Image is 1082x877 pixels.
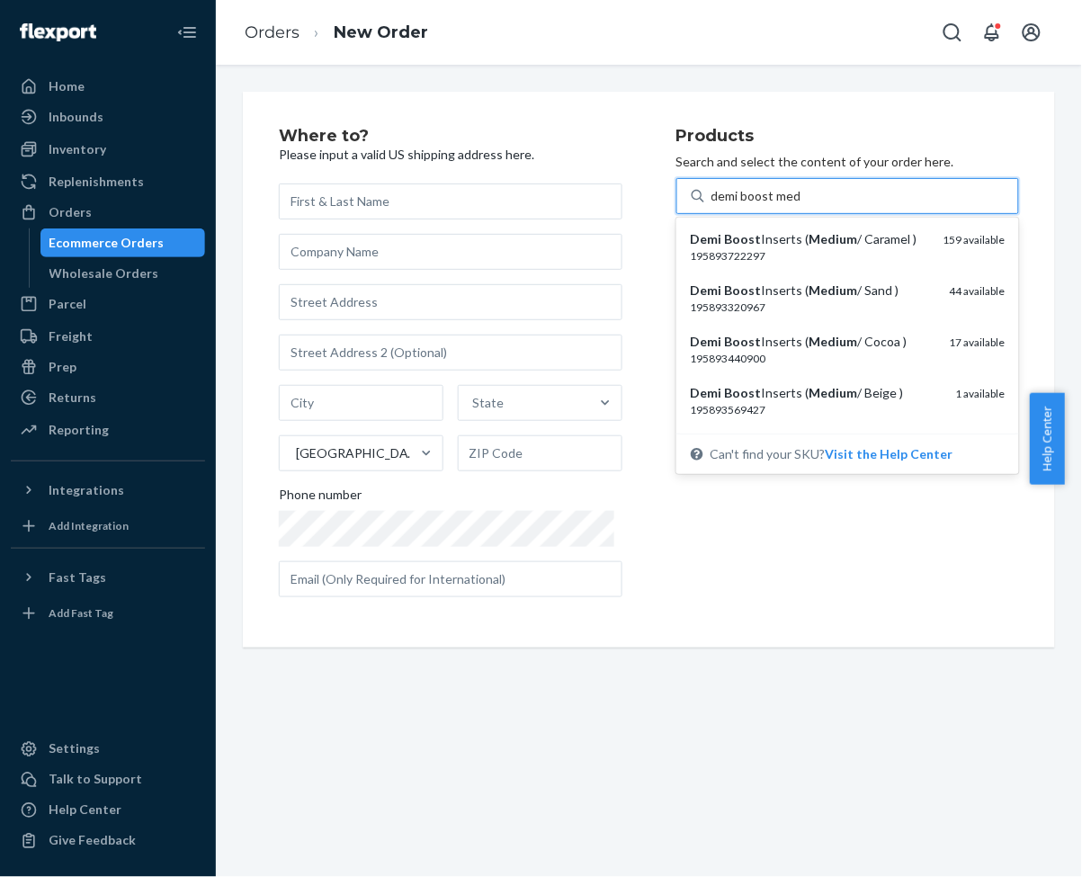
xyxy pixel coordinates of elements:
button: Give Feedback [11,827,205,855]
div: Add Integration [49,518,129,533]
input: City [279,385,443,421]
a: Settings [11,735,205,764]
span: 44 available [949,284,1005,298]
a: Reporting [11,416,205,444]
div: 195893569427 [691,402,942,417]
div: Returns [49,389,96,407]
div: Orders [49,203,92,221]
a: Add Integration [11,512,205,541]
div: Talk to Support [49,771,142,789]
em: Demi [691,231,722,246]
div: Prep [49,358,76,376]
button: Open notifications [974,14,1010,50]
a: Inventory [11,135,205,164]
p: Search and select the content of your order here. [676,153,1020,171]
div: Add Fast Tag [49,605,113,621]
div: Replenishments [49,173,144,191]
em: Medium [809,231,858,246]
div: Wholesale Orders [49,264,159,282]
p: Please input a valid US shipping address here. [279,146,622,164]
em: Demi [691,334,722,349]
div: Home [49,77,85,95]
em: Medium [809,282,858,298]
div: Reporting [49,421,109,439]
h2: Where to? [279,128,622,146]
em: Boost [725,334,762,349]
a: Talk to Support [11,765,205,794]
input: Company Name [279,234,622,270]
a: Orders [245,22,300,42]
input: First & Last Name [279,183,622,219]
h2: Products [676,128,1020,146]
a: Returns [11,383,205,412]
a: Orders [11,198,205,227]
input: Email (Only Required for International) [279,561,622,597]
span: Can't find your SKU? [711,445,953,463]
div: 195893320967 [691,300,935,315]
div: Inserts ( / Caramel ) [691,230,929,248]
a: Replenishments [11,167,205,196]
a: Ecommerce Orders [40,228,206,257]
em: Medium [809,385,858,400]
span: Phone number [279,486,362,511]
em: Demi [691,282,722,298]
button: Close Navigation [169,14,205,50]
div: 195893440900 [691,351,935,366]
input: Street Address [279,284,622,320]
div: Settings [49,740,100,758]
a: Parcel [11,290,205,318]
span: 1 available [955,387,1005,400]
div: Freight [49,327,93,345]
a: Wholesale Orders [40,259,206,288]
a: Home [11,72,205,101]
button: Fast Tags [11,563,205,592]
a: Prep [11,353,205,381]
input: Street Address 2 (Optional) [279,335,622,371]
a: Help Center [11,796,205,825]
span: 159 available [943,233,1005,246]
button: Integrations [11,476,205,505]
input: Demi BoostInserts (Medium/ Caramel )195893722297159 availableDemi BoostInserts (Medium/ Sand )195... [711,187,800,205]
div: Fast Tags [49,568,106,586]
div: Integrations [49,481,124,499]
div: Inserts ( / Beige ) [691,384,942,402]
div: 195893722297 [691,248,929,264]
div: Inbounds [49,108,103,126]
div: Give Feedback [49,832,136,850]
img: Flexport logo [20,23,96,41]
a: Freight [11,322,205,351]
span: 17 available [949,336,1005,349]
ol: breadcrumbs [230,6,443,59]
div: Parcel [49,295,86,313]
div: Ecommerce Orders [49,234,165,252]
button: Help Center [1030,393,1065,485]
button: Demi BoostInserts (Medium/ Caramel )195893722297159 availableDemi BoostInserts (Medium/ Sand )195... [826,445,953,463]
div: Help Center [49,801,121,819]
div: State [473,394,505,412]
div: Inventory [49,140,106,158]
button: Open account menu [1014,14,1050,50]
a: Inbounds [11,103,205,131]
em: Demi [691,385,722,400]
div: [GEOGRAPHIC_DATA] [296,444,419,462]
a: New Order [334,22,428,42]
em: Medium [809,334,858,349]
input: ZIP Code [458,435,622,471]
input: [GEOGRAPHIC_DATA] [294,444,296,462]
div: Inserts ( / Cocoa ) [691,333,935,351]
a: Add Fast Tag [11,599,205,628]
div: Inserts ( / Sand ) [691,282,935,300]
button: Open Search Box [934,14,970,50]
em: Boost [725,231,762,246]
em: Boost [725,385,762,400]
em: Boost [725,282,762,298]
